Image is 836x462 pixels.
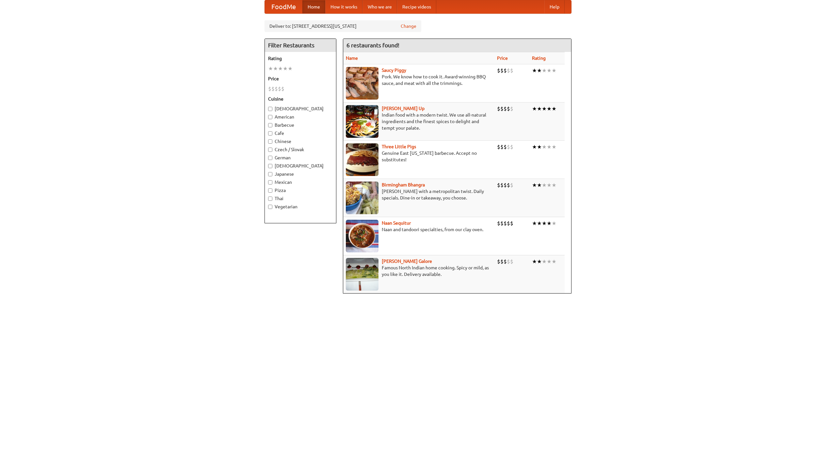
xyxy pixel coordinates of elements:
[537,105,542,112] li: ★
[362,0,397,13] a: Who we are
[532,220,537,227] li: ★
[382,68,406,73] a: Saucy Piggy
[268,65,273,72] li: ★
[504,220,507,227] li: $
[271,85,275,92] li: $
[542,182,547,189] li: ★
[547,182,552,189] li: ★
[510,143,513,151] li: $
[268,75,333,82] h5: Price
[382,106,425,111] a: [PERSON_NAME] Up
[532,182,537,189] li: ★
[552,258,556,265] li: ★
[268,195,333,202] label: Thai
[497,105,500,112] li: $
[542,67,547,74] li: ★
[547,105,552,112] li: ★
[382,220,411,226] a: Naan Sequitur
[268,122,333,128] label: Barbecue
[510,220,513,227] li: $
[510,67,513,74] li: $
[552,143,556,151] li: ★
[552,182,556,189] li: ★
[268,138,333,145] label: Chinese
[497,258,500,265] li: $
[268,85,271,92] li: $
[346,264,492,278] p: Famous North Indian home cooking. Spicy or mild, as you like it. Delivery available.
[325,0,362,13] a: How it works
[268,205,272,209] input: Vegetarian
[397,0,436,13] a: Recipe videos
[346,105,378,138] img: curryup.jpg
[504,105,507,112] li: $
[268,188,272,193] input: Pizza
[268,114,333,120] label: American
[346,220,378,252] img: naansequitur.jpg
[507,182,510,189] li: $
[500,220,504,227] li: $
[288,65,293,72] li: ★
[382,182,425,187] a: Birmingham Bhangra
[346,112,492,131] p: Indian food with a modern twist. We use all-natural ingredients and the finest spices to delight ...
[268,123,272,127] input: Barbecue
[504,182,507,189] li: $
[268,105,333,112] label: [DEMOGRAPHIC_DATA]
[497,220,500,227] li: $
[346,150,492,163] p: Genuine East [US_STATE] barbecue. Accept no substitutes!
[401,23,416,29] a: Change
[547,143,552,151] li: ★
[265,0,302,13] a: FoodMe
[504,258,507,265] li: $
[552,220,556,227] li: ★
[382,144,416,149] a: Three Little Pigs
[500,67,504,74] li: $
[268,156,272,160] input: German
[510,105,513,112] li: $
[507,143,510,151] li: $
[497,56,508,61] a: Price
[268,107,272,111] input: [DEMOGRAPHIC_DATA]
[547,67,552,74] li: ★
[542,220,547,227] li: ★
[268,180,272,184] input: Mexican
[265,20,421,32] div: Deliver to: [STREET_ADDRESS][US_STATE]
[537,220,542,227] li: ★
[268,154,333,161] label: German
[537,182,542,189] li: ★
[346,258,378,291] img: currygalore.jpg
[268,163,333,169] label: [DEMOGRAPHIC_DATA]
[346,42,399,48] ng-pluralize: 6 restaurants found!
[504,143,507,151] li: $
[268,197,272,201] input: Thai
[346,226,492,233] p: Naan and tandoori specialties, from our clay oven.
[532,143,537,151] li: ★
[507,258,510,265] li: $
[346,143,378,176] img: littlepigs.jpg
[268,179,333,185] label: Mexican
[532,67,537,74] li: ★
[302,0,325,13] a: Home
[268,96,333,102] h5: Cuisine
[510,182,513,189] li: $
[346,188,492,201] p: [PERSON_NAME] with a metropolitan twist. Daily specials. Dine-in or takeaway, you choose.
[537,143,542,151] li: ★
[532,105,537,112] li: ★
[537,258,542,265] li: ★
[268,171,333,177] label: Japanese
[382,259,432,264] a: [PERSON_NAME] Galore
[265,39,336,52] h4: Filter Restaurants
[268,55,333,62] h5: Rating
[497,67,500,74] li: $
[542,105,547,112] li: ★
[504,67,507,74] li: $
[544,0,565,13] a: Help
[268,130,333,136] label: Cafe
[268,187,333,194] label: Pizza
[268,203,333,210] label: Vegetarian
[275,85,278,92] li: $
[552,105,556,112] li: ★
